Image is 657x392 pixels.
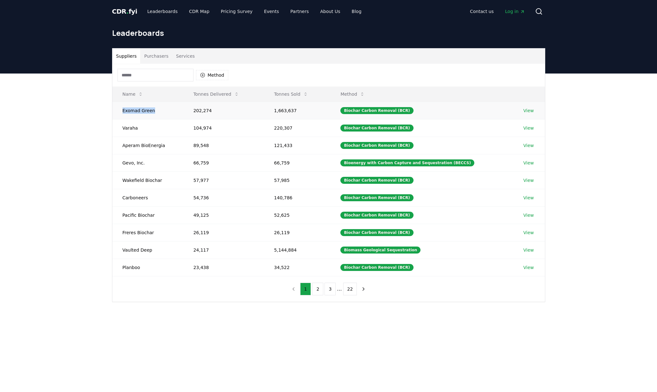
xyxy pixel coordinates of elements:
[340,125,413,132] div: Biochar Carbon Removal (BCR)
[264,102,331,119] td: 1,663,637
[183,154,264,171] td: 66,759
[264,189,331,206] td: 140,786
[340,212,413,219] div: Biochar Carbon Removal (BCR)
[264,119,331,137] td: 220,307
[343,283,357,295] button: 22
[285,6,314,17] a: Partners
[523,177,534,183] a: View
[126,8,129,15] span: .
[523,125,534,131] a: View
[142,6,183,17] a: Leaderboards
[335,88,370,100] button: Method
[112,224,183,241] td: Freres Biochar
[112,28,545,38] h1: Leaderboards
[264,241,331,259] td: 5,144,884
[358,283,369,295] button: next page
[112,206,183,224] td: Pacific Biochar
[183,102,264,119] td: 202,274
[523,142,534,149] a: View
[340,142,413,149] div: Biochar Carbon Removal (BCR)
[325,283,336,295] button: 3
[264,206,331,224] td: 52,625
[264,224,331,241] td: 26,119
[523,247,534,253] a: View
[183,259,264,276] td: 23,438
[523,212,534,218] a: View
[259,6,284,17] a: Events
[112,8,137,15] span: CDR fyi
[183,137,264,154] td: 89,548
[184,6,214,17] a: CDR Map
[112,154,183,171] td: Gevo, Inc.
[183,241,264,259] td: 24,117
[112,137,183,154] td: Aperam BioEnergia
[183,206,264,224] td: 49,125
[300,283,311,295] button: 1
[196,70,229,80] button: Method
[500,6,530,17] a: Log in
[112,241,183,259] td: Vaulted Deep
[112,7,137,16] a: CDR.fyi
[315,6,345,17] a: About Us
[340,194,413,201] div: Biochar Carbon Removal (BCR)
[112,259,183,276] td: Planboo
[112,102,183,119] td: Exomad Green
[264,154,331,171] td: 66,759
[112,119,183,137] td: Varaha
[112,171,183,189] td: Wakefield Biochar
[347,6,367,17] a: Blog
[264,259,331,276] td: 34,522
[312,283,323,295] button: 2
[523,229,534,236] a: View
[269,88,313,100] button: Tonnes Sold
[340,107,413,114] div: Biochar Carbon Removal (BCR)
[183,119,264,137] td: 104,974
[523,195,534,201] a: View
[523,107,534,114] a: View
[172,48,199,64] button: Services
[264,137,331,154] td: 121,433
[340,177,413,184] div: Biochar Carbon Removal (BCR)
[465,6,530,17] nav: Main
[117,88,148,100] button: Name
[216,6,257,17] a: Pricing Survey
[142,6,366,17] nav: Main
[523,264,534,271] a: View
[340,159,474,166] div: Bioenergy with Carbon Capture and Sequestration (BECCS)
[340,264,413,271] div: Biochar Carbon Removal (BCR)
[183,171,264,189] td: 57,977
[337,285,342,293] li: ...
[112,48,141,64] button: Suppliers
[183,189,264,206] td: 54,736
[340,247,420,254] div: Biomass Geological Sequestration
[340,229,413,236] div: Biochar Carbon Removal (BCR)
[505,8,525,15] span: Log in
[140,48,172,64] button: Purchasers
[465,6,499,17] a: Contact us
[183,224,264,241] td: 26,119
[523,160,534,166] a: View
[264,171,331,189] td: 57,985
[188,88,244,100] button: Tonnes Delivered
[112,189,183,206] td: Carboneers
